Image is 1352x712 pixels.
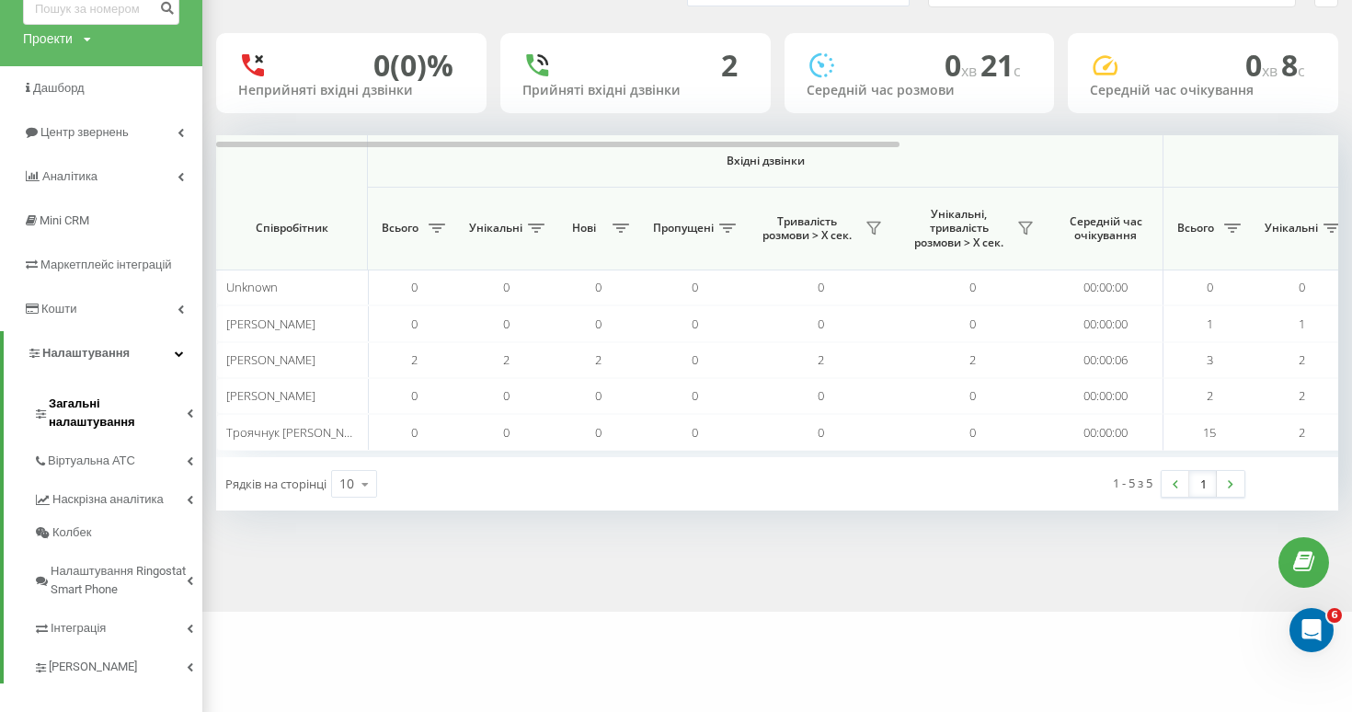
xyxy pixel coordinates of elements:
[561,221,607,235] span: Нові
[595,316,602,332] span: 0
[1299,424,1305,441] span: 2
[1189,471,1217,497] a: 1
[503,387,510,404] span: 0
[4,331,202,375] a: Налаштування
[416,154,1115,168] span: Вхідні дзвінки
[980,45,1021,85] span: 21
[1203,424,1216,441] span: 15
[51,619,106,637] span: Інтеграція
[1048,378,1163,414] td: 00:00:00
[226,316,315,332] span: [PERSON_NAME]
[339,475,354,493] div: 10
[1299,387,1305,404] span: 2
[503,279,510,295] span: 0
[33,549,202,606] a: Налаштування Ringostat Smart Phone
[818,424,824,441] span: 0
[238,83,464,98] div: Неприйняті вхідні дзвінки
[469,221,522,235] span: Унікальні
[692,424,698,441] span: 0
[1048,270,1163,305] td: 00:00:00
[1281,45,1305,85] span: 8
[906,207,1012,250] span: Унікальні, тривалість розмови > Х сек.
[33,477,202,516] a: Наскрізна аналітика
[52,490,164,509] span: Наскрізна аналітика
[1207,279,1213,295] span: 0
[945,45,980,85] span: 0
[1289,608,1334,652] iframe: Intercom live chat
[33,382,202,439] a: Загальні налаштування
[40,258,172,271] span: Маркетплейс інтеграцій
[226,351,315,368] span: [PERSON_NAME]
[1048,414,1163,450] td: 00:00:00
[51,562,187,599] span: Налаштування Ringostat Smart Phone
[49,658,137,676] span: [PERSON_NAME]
[503,316,510,332] span: 0
[33,439,202,477] a: Віртуальна АТС
[522,83,749,98] div: Прийняті вхідні дзвінки
[1299,279,1305,295] span: 0
[969,387,976,404] span: 0
[1245,45,1281,85] span: 0
[41,302,76,316] span: Кошти
[1090,83,1316,98] div: Середній час очікування
[807,83,1033,98] div: Середній час розмови
[818,279,824,295] span: 0
[969,351,976,368] span: 2
[692,351,698,368] span: 0
[1207,387,1213,404] span: 2
[595,279,602,295] span: 0
[411,316,418,332] span: 0
[225,476,327,492] span: Рядків на сторінці
[818,351,824,368] span: 2
[226,387,315,404] span: [PERSON_NAME]
[33,606,202,645] a: Інтеграція
[40,125,129,139] span: Центр звернень
[1113,474,1152,492] div: 1 - 5 з 5
[49,395,187,431] span: Загальні налаштування
[42,169,97,183] span: Аналiтика
[818,387,824,404] span: 0
[52,523,91,542] span: Колбек
[33,516,202,549] a: Колбек
[595,351,602,368] span: 2
[754,214,860,243] span: Тривалість розмови > Х сек.
[1207,316,1213,332] span: 1
[1265,221,1318,235] span: Унікальні
[503,351,510,368] span: 2
[1048,305,1163,341] td: 00:00:00
[373,48,453,83] div: 0 (0)%
[411,351,418,368] span: 2
[969,424,976,441] span: 0
[595,387,602,404] span: 0
[1298,61,1305,81] span: c
[1207,351,1213,368] span: 3
[1048,342,1163,378] td: 00:00:06
[232,221,351,235] span: Співробітник
[1299,351,1305,368] span: 2
[33,81,85,95] span: Дашборд
[969,316,976,332] span: 0
[411,387,418,404] span: 0
[226,424,372,441] span: Троячнук [PERSON_NAME]
[595,424,602,441] span: 0
[1299,316,1305,332] span: 1
[23,29,73,48] div: Проекти
[33,645,202,683] a: [PERSON_NAME]
[1014,61,1021,81] span: c
[226,279,278,295] span: Unknown
[1262,61,1281,81] span: хв
[692,387,698,404] span: 0
[411,424,418,441] span: 0
[42,346,130,360] span: Налаштування
[377,221,423,235] span: Всього
[721,48,738,83] div: 2
[40,213,89,227] span: Mini CRM
[692,316,698,332] span: 0
[503,424,510,441] span: 0
[692,279,698,295] span: 0
[411,279,418,295] span: 0
[961,61,980,81] span: хв
[969,279,976,295] span: 0
[1173,221,1219,235] span: Всього
[1062,214,1149,243] span: Середній час очікування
